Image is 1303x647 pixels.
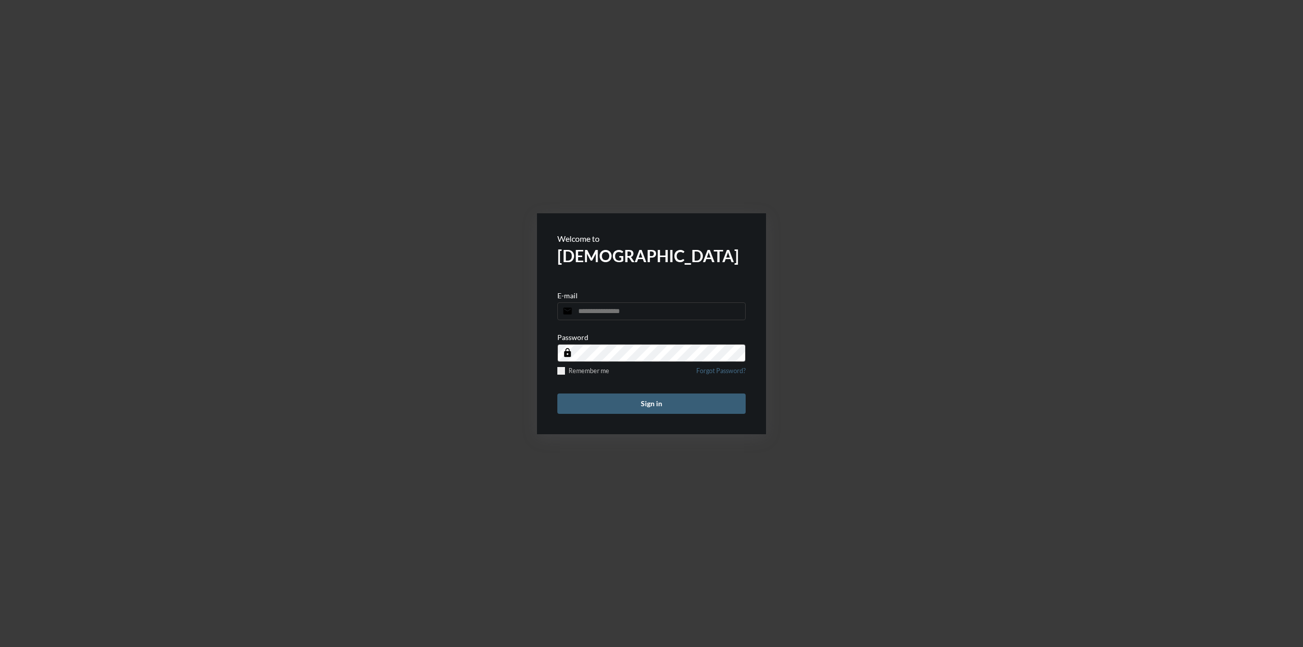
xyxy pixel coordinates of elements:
[557,246,746,266] h2: [DEMOGRAPHIC_DATA]
[696,367,746,381] a: Forgot Password?
[557,333,588,342] p: Password
[557,234,746,243] p: Welcome to
[557,291,578,300] p: E-mail
[557,393,746,414] button: Sign in
[557,367,609,375] label: Remember me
